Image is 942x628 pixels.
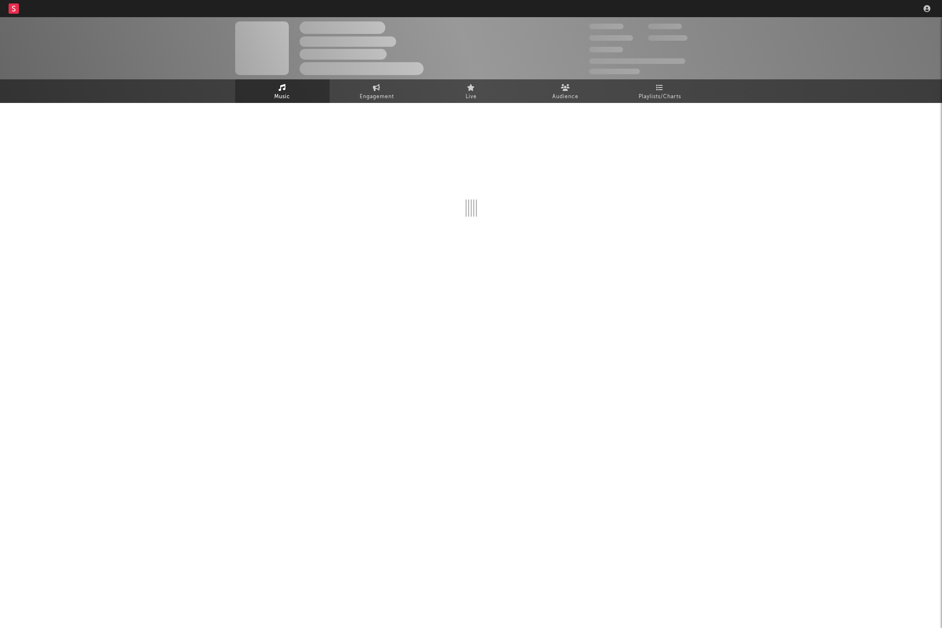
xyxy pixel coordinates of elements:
span: 50,000,000 Monthly Listeners [589,58,685,64]
span: 1,000,000 [648,35,688,41]
span: Live [466,92,477,102]
span: Music [274,92,290,102]
span: Engagement [360,92,394,102]
a: Live [424,79,518,103]
a: Playlists/Charts [613,79,707,103]
span: Audience [552,92,579,102]
span: 100,000 [589,47,623,52]
span: 50,000,000 [589,35,633,41]
span: Playlists/Charts [639,92,681,102]
span: 100,000 [648,24,682,29]
a: Engagement [330,79,424,103]
a: Audience [518,79,613,103]
span: Jump Score: 85.0 [589,69,640,74]
span: 300,000 [589,24,624,29]
a: Music [235,79,330,103]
